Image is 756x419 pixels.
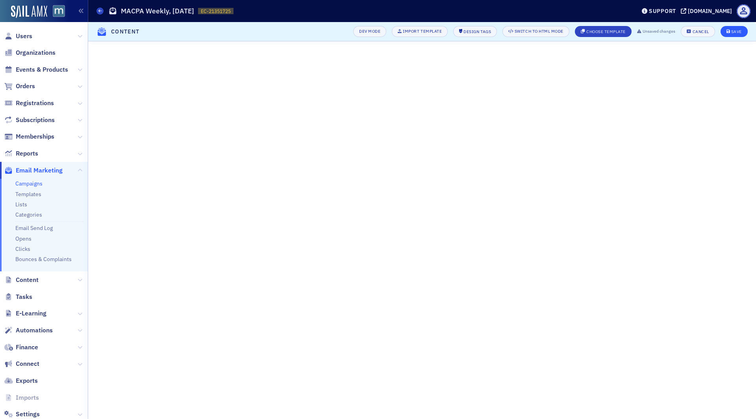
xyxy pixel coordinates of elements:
div: Support [649,7,676,15]
a: Reports [4,149,38,158]
a: Finance [4,343,38,352]
a: Lists [15,201,27,208]
a: View Homepage [47,5,65,19]
span: Exports [16,376,38,385]
a: E-Learning [4,309,46,318]
span: Imports [16,393,39,402]
div: Save [731,30,742,34]
span: Unsaved changes [643,28,675,35]
div: Cancel [693,30,709,34]
a: Automations [4,326,53,335]
span: Registrations [16,99,54,108]
span: Settings [16,410,40,419]
a: Memberships [4,132,54,141]
a: Events & Products [4,65,68,74]
a: Subscriptions [4,116,55,124]
a: Imports [4,393,39,402]
button: Switch to HTML Mode [502,26,569,37]
div: Import Template [403,29,442,33]
a: Email Send Log [15,224,53,232]
div: Choose Template [586,30,626,34]
span: Subscriptions [16,116,55,124]
span: Profile [737,4,750,18]
div: [DOMAIN_NAME] [688,7,732,15]
a: Tasks [4,293,32,301]
h1: MACPA Weekly, [DATE] [121,6,194,16]
a: Users [4,32,32,41]
a: Organizations [4,48,56,57]
button: Choose Template [575,26,632,37]
a: Bounces & Complaints [15,256,72,263]
span: Connect [16,360,39,368]
img: SailAMX [53,5,65,17]
button: [DOMAIN_NAME] [681,8,735,14]
a: Connect [4,360,39,368]
button: Import Template [392,26,448,37]
div: Design Tags [463,30,491,34]
a: Registrations [4,99,54,108]
span: Events & Products [16,65,68,74]
span: Reports [16,149,38,158]
a: Exports [4,376,38,385]
span: Memberships [16,132,54,141]
span: E-Learning [16,309,46,318]
span: Email Marketing [16,166,63,175]
a: Opens [15,235,31,242]
a: Orders [4,82,35,91]
button: Save [721,26,748,37]
img: SailAMX [11,6,47,18]
a: Templates [15,191,41,198]
div: Switch to HTML Mode [515,29,563,33]
span: Organizations [16,48,56,57]
a: Categories [15,211,42,218]
a: Settings [4,410,40,419]
span: Orders [16,82,35,91]
a: Campaigns [15,180,43,187]
a: Clicks [15,245,30,252]
span: EC-21351725 [201,8,231,15]
span: Users [16,32,32,41]
span: Finance [16,343,38,352]
a: Email Marketing [4,166,63,175]
h4: Content [111,28,140,36]
span: Automations [16,326,53,335]
button: Design Tags [453,26,497,37]
span: Content [16,276,39,284]
span: Tasks [16,293,32,301]
button: Cancel [681,26,715,37]
a: Content [4,276,39,284]
button: Dev Mode [353,26,386,37]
